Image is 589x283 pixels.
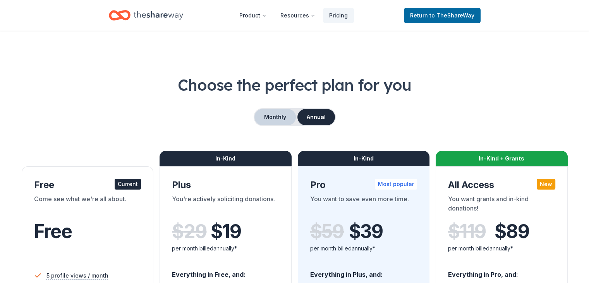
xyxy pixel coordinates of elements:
[537,179,555,190] div: New
[109,6,183,24] a: Home
[310,194,417,216] div: You want to save even more time.
[233,6,354,24] nav: Main
[495,221,529,242] span: $ 89
[34,179,141,191] div: Free
[172,263,279,280] div: Everything in Free, and:
[172,244,279,253] div: per month billed annually*
[298,151,430,166] div: In-Kind
[448,263,555,280] div: Everything in Pro, and:
[211,221,241,242] span: $ 19
[115,179,141,190] div: Current
[297,109,335,125] button: Annual
[323,8,354,23] a: Pricing
[448,179,555,191] div: All Access
[34,220,72,243] span: Free
[254,109,296,125] button: Monthly
[436,151,568,166] div: In-Kind + Grants
[349,221,383,242] span: $ 39
[233,8,273,23] button: Product
[310,179,417,191] div: Pro
[172,179,279,191] div: Plus
[448,244,555,253] div: per month billed annually*
[310,244,417,253] div: per month billed annually*
[160,151,292,166] div: In-Kind
[375,179,417,190] div: Most popular
[310,263,417,280] div: Everything in Plus, and:
[448,194,555,216] div: You want grants and in-kind donations!
[46,271,108,280] span: 5 profile views / month
[274,8,321,23] button: Resources
[410,11,474,20] span: Return
[404,8,481,23] a: Returnto TheShareWay
[172,194,279,216] div: You're actively soliciting donations.
[429,12,474,19] span: to TheShareWay
[19,74,570,96] h1: Choose the perfect plan for you
[34,194,141,216] div: Come see what we're all about.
